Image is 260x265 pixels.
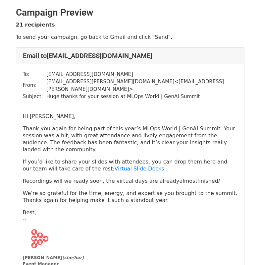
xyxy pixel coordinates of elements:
[23,255,84,260] b: [PERSON_NAME]
[46,71,237,78] td: [EMAIL_ADDRESS][DOMAIN_NAME]
[23,158,237,172] p: If you’d like to share your slides with attendees, you can drop them here and our team will take ...
[23,78,46,93] td: From:
[23,223,55,254] img: AIorK4xpQG37MGtu82og-j-dm0Pw9YJkgEQDoBQg5JFEJeUzhdNFoyxj--SD8Lezih2aNmDToIoFFuI
[115,166,164,172] a: Virtual Slide Decks
[23,93,46,100] td: Subject:
[23,113,237,120] p: Hi [PERSON_NAME],
[46,93,237,100] td: Huge thanks for your session at MLOps World | GenAI Summit
[16,33,244,40] p: To send your campaign, go back to Gmail and click "Send".
[16,22,55,28] strong: 21 recipients
[179,178,197,184] span: almost
[46,78,237,93] td: [EMAIL_ADDRESS][PERSON_NAME][DOMAIN_NAME] < [EMAIL_ADDRESS][PERSON_NAME][DOMAIN_NAME] >
[23,217,26,223] span: --
[16,7,244,18] h2: Campaign Preview
[23,209,237,216] p: Best,
[23,190,237,204] p: We’re so grateful for the time, energy, and expertise you brought to the summit. Thanks again for...
[23,52,237,60] h4: Email to [EMAIL_ADDRESS][DOMAIN_NAME]
[23,71,46,78] td: To:
[23,125,237,153] p: Thank you again for being part of this year’s MLOps World | GenAI Summit. Your session was a hit,...
[62,255,84,260] i: (she/her)
[23,177,237,184] p: Recordings will we ready soon, the virtual days are already finished/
